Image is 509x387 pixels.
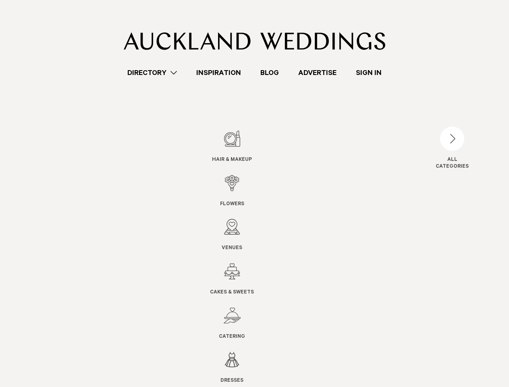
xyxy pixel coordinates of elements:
span: Hair & Makeup [40,157,424,164]
span: Venues [40,245,424,252]
span: Dresses [40,378,424,385]
a: Catering [40,308,424,341]
a: Dresses [40,352,424,385]
a: Blog [251,67,289,78]
span: Flowers [40,201,424,208]
span: Catering [40,334,424,341]
a: Inspiration [187,67,251,78]
a: Hair & Makeup [40,131,424,164]
a: Cakes & Sweets [40,263,424,296]
a: Flowers [40,175,424,208]
a: Venues [40,219,424,252]
a: Sign In [346,67,391,78]
img: Auckland Weddings Logo [124,32,385,50]
a: Directory [118,67,187,78]
a: Advertise [289,67,346,78]
div: ALL CATEGORIES [436,157,469,171]
span: Cakes & Sweets [40,289,424,296]
button: ALLCATEGORIES [436,131,469,169]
